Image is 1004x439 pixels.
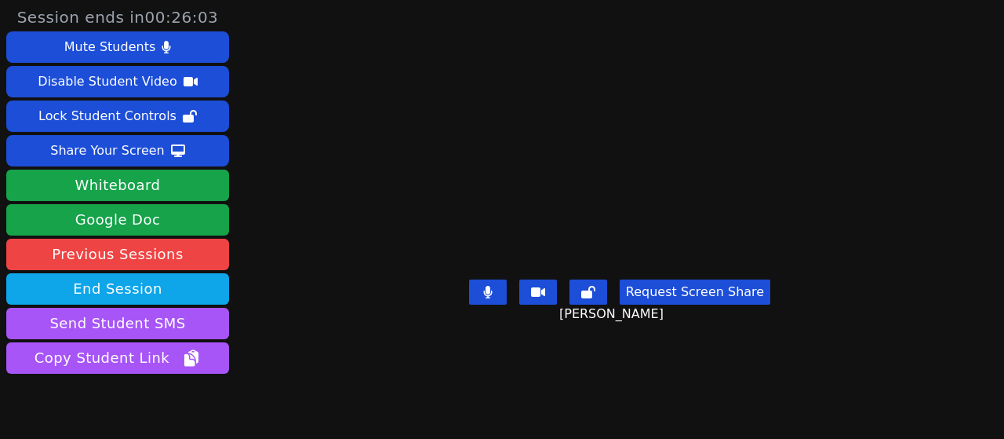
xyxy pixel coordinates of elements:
div: Mute Students [64,35,155,60]
button: Request Screen Share [620,280,770,305]
a: Previous Sessions [6,239,229,270]
button: End Session [6,273,229,305]
button: Disable Student Video [6,66,229,97]
span: Session ends in [17,6,219,28]
a: Google Doc [6,204,229,236]
button: Copy Student Link [6,342,229,374]
button: Send Student SMS [6,308,229,339]
button: Share Your Screen [6,135,229,166]
button: Mute Students [6,31,229,63]
time: 00:26:03 [145,8,219,27]
span: [PERSON_NAME] [559,305,668,324]
div: Share Your Screen [50,138,165,163]
div: Lock Student Controls [38,104,176,129]
button: Whiteboard [6,170,229,201]
div: Disable Student Video [38,69,176,94]
button: Lock Student Controls [6,101,229,132]
span: Copy Student Link [35,347,201,369]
